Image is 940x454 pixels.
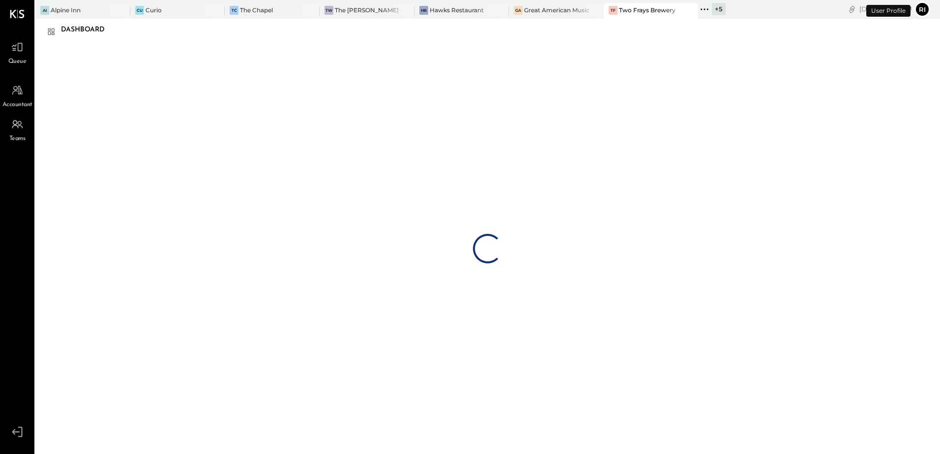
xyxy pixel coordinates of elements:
div: HR [419,6,428,15]
div: The Chapel [240,6,273,14]
div: Great American Music Hall [524,6,589,14]
a: Teams [0,115,34,143]
div: GA [514,6,523,15]
div: Cu [135,6,144,15]
div: [DATE] [859,4,912,14]
div: TF [609,6,617,15]
div: The [PERSON_NAME] [335,6,399,14]
span: Accountant [2,101,32,110]
div: AI [40,6,49,15]
span: Queue [8,57,27,66]
div: Curio [146,6,162,14]
div: copy link [847,4,857,14]
a: Queue [0,38,34,66]
span: Teams [9,135,26,143]
div: TW [324,6,333,15]
a: Accountant [0,81,34,110]
div: TC [230,6,238,15]
div: User Profile [866,5,911,17]
div: Hawks Restaurant [430,6,484,14]
div: Alpine Inn [51,6,81,14]
div: + 5 [712,3,726,15]
button: Ri [914,1,930,17]
div: Dashboard [61,22,115,38]
div: Two Frays Brewery [619,6,676,14]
